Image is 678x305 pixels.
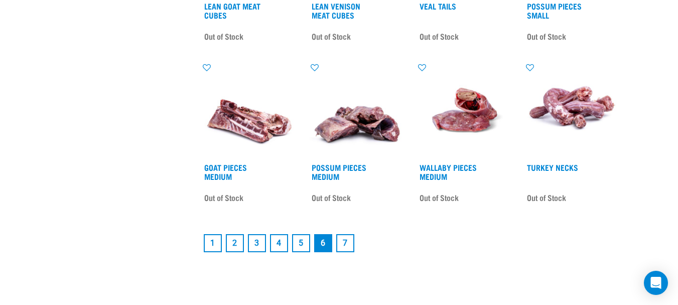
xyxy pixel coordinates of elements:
[527,165,578,169] a: Turkey Necks
[420,29,459,44] span: Out of Stock
[204,190,243,205] span: Out of Stock
[204,234,222,252] a: Goto page 1
[202,62,298,158] img: 1197 Goat Pieces Medium 01
[527,4,582,17] a: Possum Pieces Small
[336,234,354,252] a: Goto page 7
[204,4,260,17] a: Lean Goat Meat Cubes
[312,190,351,205] span: Out of Stock
[309,62,405,158] img: 1203 Possum Pieces Medium 01
[226,234,244,252] a: Goto page 2
[417,62,513,158] img: Raw Essentials Wallaby Pieces Raw Meaty Bones For Dogs
[420,4,456,8] a: Veal Tails
[644,271,668,295] div: Open Intercom Messenger
[204,165,247,178] a: Goat Pieces Medium
[420,190,459,205] span: Out of Stock
[314,234,332,252] a: Page 6
[527,29,566,44] span: Out of Stock
[204,29,243,44] span: Out of Stock
[312,29,351,44] span: Out of Stock
[292,234,310,252] a: Goto page 5
[527,190,566,205] span: Out of Stock
[270,234,288,252] a: Goto page 4
[312,4,360,17] a: Lean Venison Meat Cubes
[312,165,366,178] a: Possum Pieces Medium
[248,234,266,252] a: Goto page 3
[420,165,477,178] a: Wallaby Pieces Medium
[202,232,620,254] nav: pagination
[524,62,620,158] img: 1259 Turkey Necks 01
